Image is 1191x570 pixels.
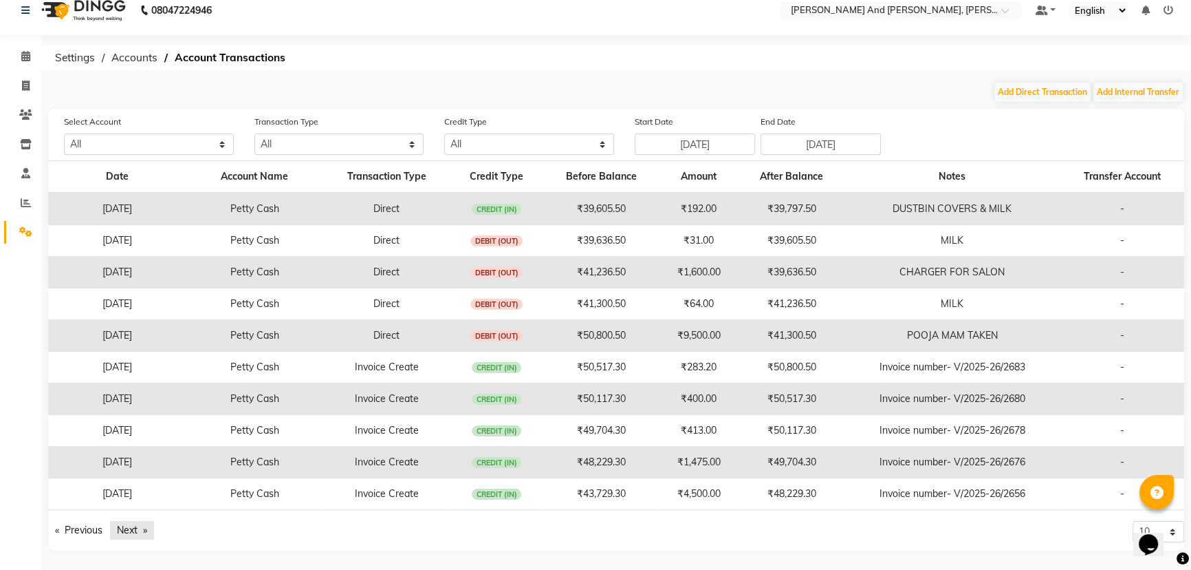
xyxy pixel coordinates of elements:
[110,521,154,540] a: Next
[739,478,844,510] td: ₹48,229.30
[635,134,755,155] input: Start Date
[48,45,102,70] span: Settings
[254,116,318,128] label: Transaction Type
[48,447,186,478] td: [DATE]
[48,225,186,257] td: [DATE]
[659,161,739,193] th: Amount
[739,161,844,193] th: After Balance
[739,225,844,257] td: ₹39,605.50
[186,415,323,447] td: Petty Cash
[168,45,292,70] span: Account Transactions
[48,161,186,193] th: Date
[1133,515,1177,556] iframe: chat widget
[472,394,521,405] span: CREDIT (IN)
[844,288,1060,320] td: MILK
[739,352,844,383] td: ₹50,800.50
[470,299,523,310] span: DEBIT (OUT)
[1060,447,1184,478] td: -
[48,193,186,225] td: [DATE]
[186,161,323,193] th: Account Name
[48,415,186,447] td: [DATE]
[659,352,739,383] td: ₹283.20
[543,193,659,225] td: ₹39,605.50
[543,352,659,383] td: ₹50,517.30
[48,383,186,415] td: [DATE]
[739,288,844,320] td: ₹41,236.50
[1060,288,1184,320] td: -
[739,383,844,415] td: ₹50,517.30
[659,415,739,447] td: ₹413.00
[543,383,659,415] td: ₹50,117.30
[659,257,739,288] td: ₹1,600.00
[844,193,1060,225] td: DUSTBIN COVERS & MILK
[186,257,323,288] td: Petty Cash
[1060,415,1184,447] td: -
[1060,478,1184,510] td: -
[659,193,739,225] td: ₹192.00
[844,478,1060,510] td: Invoice number- V/2025-26/2656
[994,83,1091,102] button: Add Direct Transaction
[844,383,1060,415] td: Invoice number- V/2025-26/2680
[472,362,521,373] span: CREDIT (IN)
[48,320,186,352] td: [DATE]
[48,478,186,510] td: [DATE]
[1060,257,1184,288] td: -
[323,193,450,225] td: Direct
[844,161,1060,193] th: Notes
[844,320,1060,352] td: POOJA MAM TAKEN
[844,257,1060,288] td: CHARGER FOR SALON
[543,478,659,510] td: ₹43,729.30
[739,320,844,352] td: ₹41,300.50
[472,489,521,500] span: CREDIT (IN)
[323,478,450,510] td: Invoice Create
[186,447,323,478] td: Petty Cash
[105,45,164,70] span: Accounts
[470,330,523,341] span: DEBIT (OUT)
[659,478,739,510] td: ₹4,500.00
[323,415,450,447] td: Invoice Create
[450,161,543,193] th: Credit Type
[186,478,323,510] td: Petty Cash
[1060,161,1184,193] th: Transfer Account
[543,415,659,447] td: ₹49,704.30
[635,116,673,128] label: Start Date
[543,257,659,288] td: ₹41,236.50
[1060,225,1184,257] td: -
[323,257,450,288] td: Direct
[844,225,1060,257] td: MILK
[48,257,186,288] td: [DATE]
[739,447,844,478] td: ₹49,704.30
[48,288,186,320] td: [DATE]
[761,134,881,155] input: End Date
[64,116,121,128] label: Select Account
[186,352,323,383] td: Petty Cash
[186,320,323,352] td: Petty Cash
[323,383,450,415] td: Invoice Create
[472,425,521,436] span: CREDIT (IN)
[323,161,450,193] th: Transaction Type
[323,320,450,352] td: Direct
[470,235,523,246] span: DEBIT (OUT)
[1060,352,1184,383] td: -
[470,267,523,278] span: DEBIT (OUT)
[659,383,739,415] td: ₹400.00
[186,383,323,415] td: Petty Cash
[323,288,450,320] td: Direct
[659,447,739,478] td: ₹1,475.00
[186,288,323,320] td: Petty Cash
[659,320,739,352] td: ₹9,500.00
[844,447,1060,478] td: Invoice number- V/2025-26/2676
[1060,320,1184,352] td: -
[48,521,109,540] a: Previous
[659,225,739,257] td: ₹31.00
[739,415,844,447] td: ₹50,117.30
[323,352,450,383] td: Invoice Create
[543,161,659,193] th: Before Balance
[543,320,659,352] td: ₹50,800.50
[543,447,659,478] td: ₹48,229.30
[543,288,659,320] td: ₹41,300.50
[1093,83,1183,102] button: Add Internal Transfer
[844,352,1060,383] td: Invoice number- V/2025-26/2683
[48,352,186,383] td: [DATE]
[1060,383,1184,415] td: -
